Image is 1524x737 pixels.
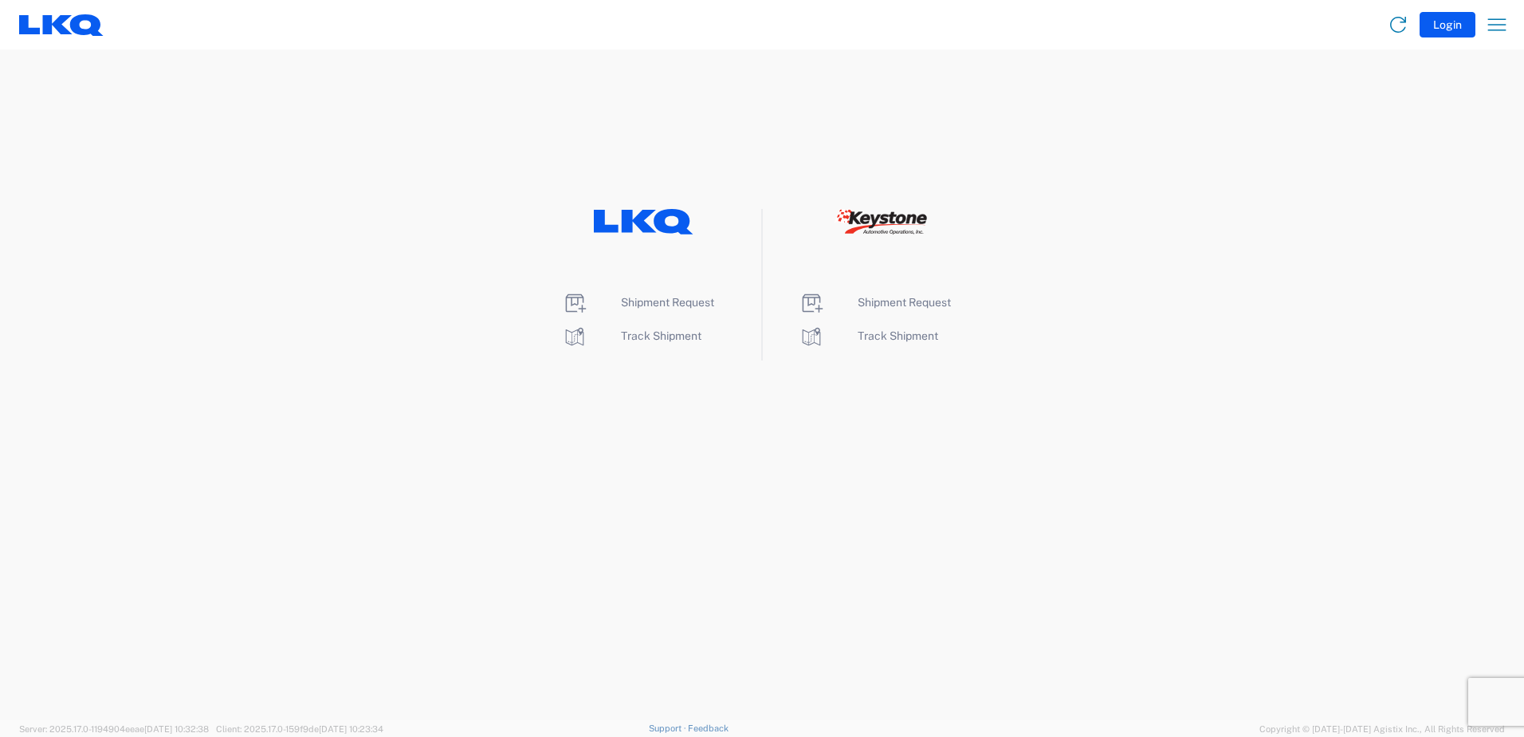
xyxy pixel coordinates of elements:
a: Track Shipment [799,329,938,342]
button: Login [1420,12,1475,37]
a: Feedback [688,723,729,733]
span: Track Shipment [858,329,938,342]
span: Server: 2025.17.0-1194904eeae [19,724,209,734]
a: Shipment Request [562,296,714,309]
span: [DATE] 10:32:38 [144,724,209,734]
span: [DATE] 10:23:34 [319,724,383,734]
span: Track Shipment [621,329,701,342]
span: Shipment Request [858,296,951,309]
a: Support [649,723,689,733]
span: Shipment Request [621,296,714,309]
span: Client: 2025.17.0-159f9de [216,724,383,734]
a: Shipment Request [799,296,951,309]
span: Copyright © [DATE]-[DATE] Agistix Inc., All Rights Reserved [1259,722,1505,736]
a: Track Shipment [562,329,701,342]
